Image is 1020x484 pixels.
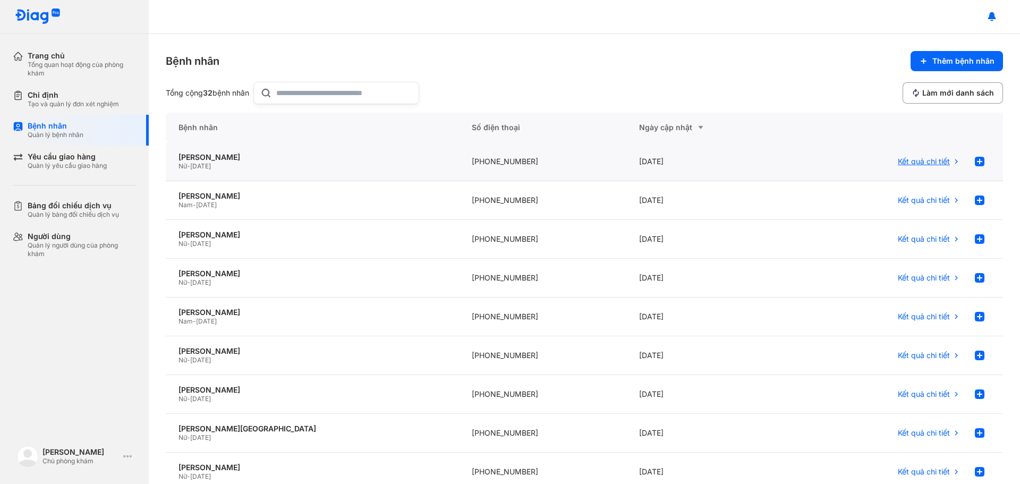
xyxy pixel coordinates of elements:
span: Kết quả chi tiết [898,467,950,477]
div: [PERSON_NAME] [178,191,446,201]
span: Nữ [178,472,187,480]
div: [PERSON_NAME] [178,269,446,278]
span: [DATE] [190,240,211,248]
span: Nữ [178,162,187,170]
div: [PERSON_NAME] [178,463,446,472]
img: logo [17,446,38,467]
div: [DATE] [626,336,794,375]
div: [PHONE_NUMBER] [459,142,626,181]
span: - [187,278,190,286]
span: [DATE] [196,201,217,209]
div: [DATE] [626,414,794,453]
div: Tạo và quản lý đơn xét nghiệm [28,100,119,108]
div: Số điện thoại [459,113,626,142]
div: Bệnh nhân [28,121,83,131]
span: Kết quả chi tiết [898,234,950,244]
span: Nữ [178,240,187,248]
div: [DATE] [626,142,794,181]
span: - [187,395,190,403]
div: [PERSON_NAME] [42,447,119,457]
div: [DATE] [626,259,794,298]
div: Chủ phòng khám [42,457,119,465]
span: [DATE] [190,278,211,286]
span: - [187,240,190,248]
span: [DATE] [190,356,211,364]
div: Người dùng [28,232,136,241]
span: Kết quả chi tiết [898,273,950,283]
div: [PERSON_NAME] [178,152,446,162]
span: Kết quả chi tiết [898,312,950,321]
div: Chỉ định [28,90,119,100]
span: Kết quả chi tiết [898,351,950,360]
button: Thêm bệnh nhân [911,51,1003,71]
div: [PHONE_NUMBER] [459,336,626,375]
div: [PHONE_NUMBER] [459,259,626,298]
span: [DATE] [196,317,217,325]
div: Bảng đối chiếu dịch vụ [28,201,119,210]
span: - [193,201,196,209]
div: Trang chủ [28,51,136,61]
div: Quản lý người dùng của phòng khám [28,241,136,258]
button: Làm mới danh sách [903,82,1003,104]
div: Tổng quan hoạt động của phòng khám [28,61,136,78]
span: Thêm bệnh nhân [932,56,994,66]
div: [DATE] [626,375,794,414]
span: Nữ [178,278,187,286]
span: - [193,317,196,325]
div: [PHONE_NUMBER] [459,181,626,220]
span: Làm mới danh sách [922,88,994,98]
div: [DATE] [626,181,794,220]
span: [DATE] [190,162,211,170]
span: - [187,356,190,364]
div: [PHONE_NUMBER] [459,375,626,414]
div: [DATE] [626,298,794,336]
span: [DATE] [190,434,211,441]
div: Quản lý bệnh nhân [28,131,83,139]
div: [PERSON_NAME] [178,308,446,317]
span: [DATE] [190,395,211,403]
span: - [187,162,190,170]
span: - [187,472,190,480]
span: Kết quả chi tiết [898,196,950,205]
div: [PHONE_NUMBER] [459,414,626,453]
div: [PERSON_NAME] [178,346,446,356]
span: Kết quả chi tiết [898,428,950,438]
div: Bệnh nhân [166,113,459,142]
span: Nữ [178,434,187,441]
img: logo [15,9,61,25]
div: [PERSON_NAME][GEOGRAPHIC_DATA] [178,424,446,434]
span: Nữ [178,395,187,403]
span: Kết quả chi tiết [898,157,950,166]
span: Nữ [178,356,187,364]
div: Ngày cập nhật [639,121,781,134]
div: Quản lý bảng đối chiếu dịch vụ [28,210,119,219]
div: Bệnh nhân [166,54,219,69]
span: Kết quả chi tiết [898,389,950,399]
div: [DATE] [626,220,794,259]
div: Tổng cộng bệnh nhân [166,88,249,98]
div: [PERSON_NAME] [178,385,446,395]
span: Nam [178,201,193,209]
span: 32 [203,88,212,97]
div: Quản lý yêu cầu giao hàng [28,162,107,170]
span: - [187,434,190,441]
div: [PERSON_NAME] [178,230,446,240]
div: Yêu cầu giao hàng [28,152,107,162]
span: Nam [178,317,193,325]
span: [DATE] [190,472,211,480]
div: [PHONE_NUMBER] [459,298,626,336]
div: [PHONE_NUMBER] [459,220,626,259]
